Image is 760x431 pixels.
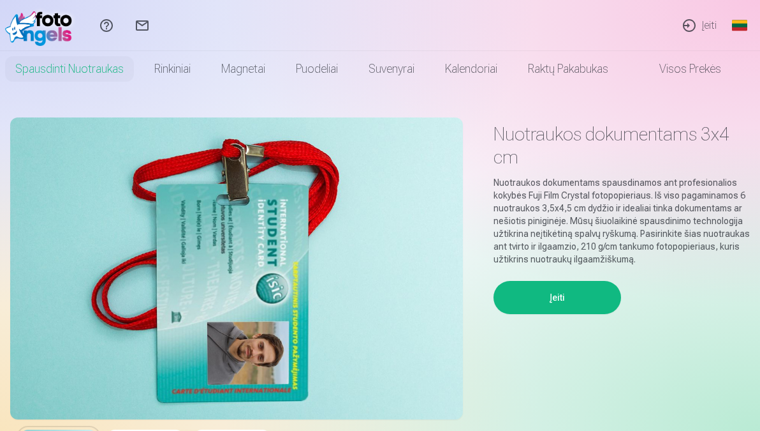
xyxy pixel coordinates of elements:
[139,51,206,87] a: Rinkiniai
[353,51,430,87] a: Suvenyrai
[513,51,624,87] a: Raktų pakabukas
[5,5,78,46] img: /fa2
[493,123,750,169] h1: Nuotraukos dokumentams 3x4 cm
[206,51,281,87] a: Magnetai
[493,176,750,266] p: Nuotraukos dokumentams spausdinamos ant profesionalios kokybės Fuji Film Crystal fotopopieriaus. ...
[624,51,736,87] a: Visos prekės
[493,281,621,314] button: Įeiti
[281,51,353,87] a: Puodeliai
[430,51,513,87] a: Kalendoriai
